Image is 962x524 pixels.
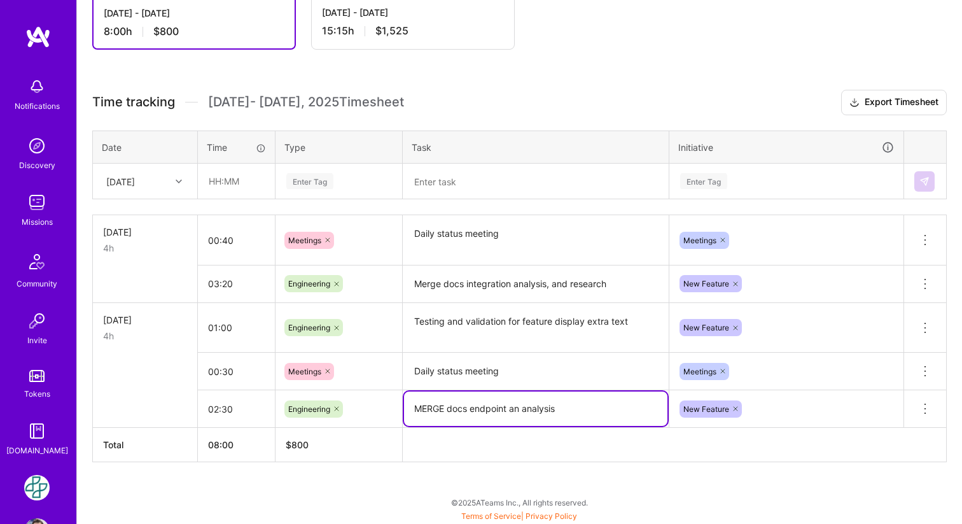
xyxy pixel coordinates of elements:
div: 15:15 h [322,24,504,38]
input: HH:MM [198,355,275,388]
div: Notifications [15,99,60,113]
th: Task [403,131,669,164]
th: 08:00 [198,428,275,462]
span: $1,525 [375,24,408,38]
span: Meetings [683,367,716,376]
img: Counter Health: Team for Counter Health [24,475,50,500]
div: Enter Tag [286,171,333,191]
div: 4h [103,329,187,343]
div: Community [17,277,57,290]
i: icon Download [849,96,860,110]
textarea: MERGE docs endpoint an analysis [404,392,667,426]
div: [DOMAIN_NAME] [6,444,68,457]
input: HH:MM [198,267,275,301]
textarea: Daily status meeting [404,216,667,264]
th: Type [275,131,403,164]
input: HH:MM [198,311,275,344]
div: Initiative [678,140,895,155]
input: HH:MM [198,223,275,257]
div: Enter Tag [680,171,727,191]
img: guide book [24,418,50,444]
div: 4h [103,241,187,255]
img: Invite [24,308,50,334]
div: © 2025 ATeams Inc., All rights reserved. [76,486,962,518]
a: Terms of Service [461,511,521,521]
img: Community [22,246,52,277]
img: discovery [24,133,50,159]
input: HH:MM [198,392,275,426]
div: Missions [22,215,53,229]
span: Engineering [288,404,330,414]
span: Meetings [288,367,321,376]
img: tokens [29,370,45,382]
span: Engineering [288,323,330,332]
th: Total [93,428,198,462]
span: New Feature [683,279,729,288]
span: Meetings [683,236,716,245]
i: icon Chevron [176,178,182,185]
span: | [461,511,577,521]
a: Counter Health: Team for Counter Health [21,475,53,500]
th: Date [93,131,198,164]
span: New Feature [683,404,729,414]
span: New Feature [683,323,729,332]
div: Tokens [24,387,50,400]
img: bell [24,74,50,99]
div: [DATE] [103,313,187,327]
input: HH:MM [199,164,274,198]
img: Submit [919,176,930,187]
button: Export Timesheet [841,90,947,115]
span: Time tracking [92,94,175,110]
div: 8:00 h [104,25,284,38]
textarea: Testing and validation for feature display extra text [404,304,667,352]
img: teamwork [24,190,50,215]
div: [DATE] - [DATE] [104,6,284,20]
div: [DATE] [103,225,187,239]
textarea: Merge docs integration analysis, and research [404,267,667,302]
div: Time [207,141,266,154]
div: Invite [27,334,47,347]
a: Privacy Policy [526,511,577,521]
div: Discovery [19,159,55,172]
div: [DATE] - [DATE] [322,6,504,19]
span: Engineering [288,279,330,288]
span: $ 800 [286,439,309,450]
span: Meetings [288,236,321,245]
span: [DATE] - [DATE] , 2025 Timesheet [208,94,404,110]
div: [DATE] [106,174,135,188]
span: $800 [153,25,179,38]
img: logo [25,25,51,48]
textarea: Daily status meeting [404,354,667,389]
